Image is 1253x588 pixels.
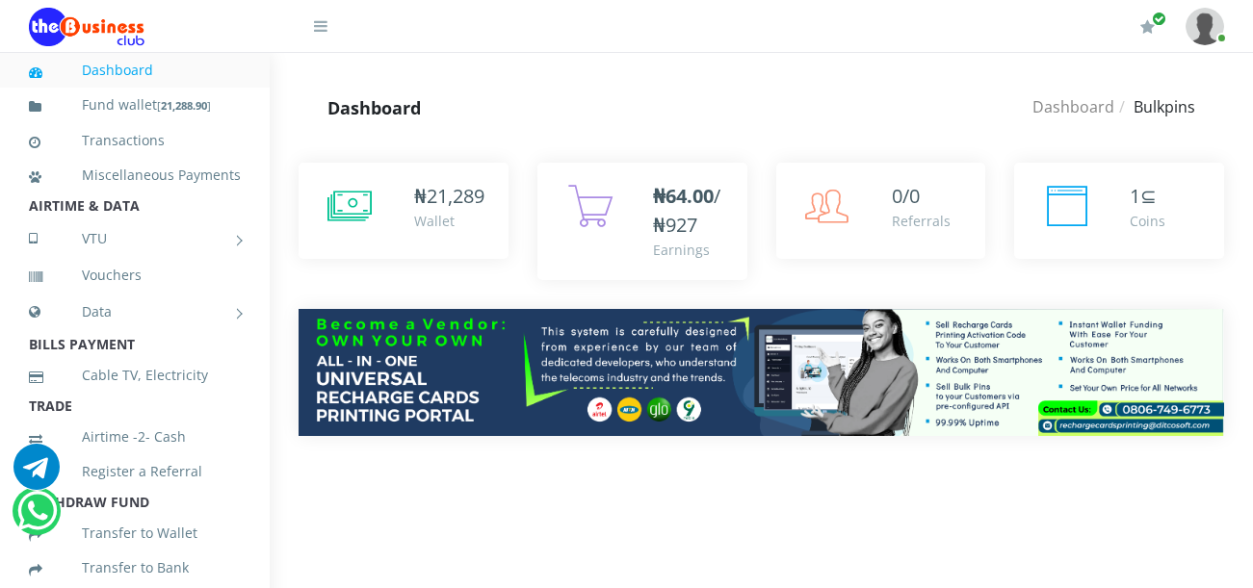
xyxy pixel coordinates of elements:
[157,98,211,113] small: [ ]
[892,211,951,231] div: Referrals
[776,163,986,259] a: 0/0 Referrals
[1130,211,1165,231] div: Coins
[414,211,484,231] div: Wallet
[29,415,241,459] a: Airtime -2- Cash
[29,449,241,494] a: Register a Referral
[653,240,728,260] div: Earnings
[1186,8,1224,45] img: User
[537,163,747,280] a: ₦64.00/₦927 Earnings
[1130,182,1165,211] div: ⊆
[299,163,509,259] a: ₦21,289 Wallet
[29,253,241,297] a: Vouchers
[29,83,241,128] a: Fund wallet[21,288.90]
[29,288,241,336] a: Data
[29,153,241,197] a: Miscellaneous Payments
[13,458,60,490] a: Chat for support
[414,182,484,211] div: ₦
[1152,12,1166,26] span: Renew/Upgrade Subscription
[299,309,1224,436] img: multitenant_rcp.png
[161,98,207,113] b: 21,288.90
[29,48,241,92] a: Dashboard
[653,183,720,238] span: /₦927
[29,8,144,46] img: Logo
[1114,95,1195,118] li: Bulkpins
[427,183,484,209] span: 21,289
[1140,19,1155,35] i: Renew/Upgrade Subscription
[29,118,241,163] a: Transactions
[892,183,920,209] span: 0/0
[1032,96,1114,117] a: Dashboard
[17,502,57,534] a: Chat for support
[1130,183,1140,209] span: 1
[29,215,241,263] a: VTU
[653,183,714,209] b: ₦64.00
[29,353,241,397] a: Cable TV, Electricity
[327,96,421,119] strong: Dashboard
[29,511,241,555] a: Transfer to Wallet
